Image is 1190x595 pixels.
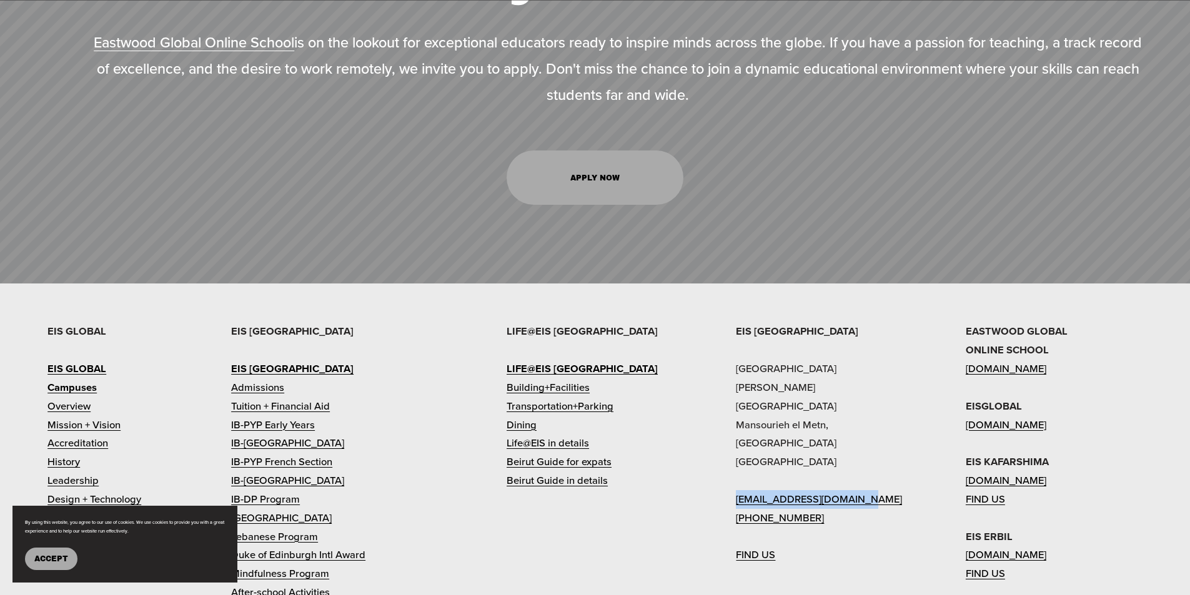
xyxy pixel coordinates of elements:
[966,564,1005,583] a: FIND US
[507,378,590,397] a: Building+Facilities
[507,150,683,204] a: APPLY NOW
[34,554,68,563] span: Accept
[736,322,913,564] p: [GEOGRAPHIC_DATA] [PERSON_NAME][GEOGRAPHIC_DATA] Mansourieh el Metn, [GEOGRAPHIC_DATA] [GEOGRAPHI...
[736,546,775,564] a: FIND US
[966,323,1068,357] strong: EASTWOOD GLOBAL ONLINE SCHOOL
[231,490,300,509] a: IB-DP Program
[47,453,80,471] a: History
[47,378,97,397] a: Campuses
[966,416,1046,435] a: [DOMAIN_NAME]
[966,546,1046,564] a: [DOMAIN_NAME]
[231,323,354,338] strong: EIS [GEOGRAPHIC_DATA]
[966,454,1049,469] strong: EIS KAFARSHIMA
[231,416,315,435] a: IB-PYP Early Years
[231,434,344,453] a: IB-[GEOGRAPHIC_DATA]
[507,360,658,378] a: LIFE@EIS [GEOGRAPHIC_DATA]
[231,509,332,528] a: [GEOGRAPHIC_DATA]
[47,397,91,416] a: Overview
[231,378,284,397] a: Admissions
[507,397,613,416] a: Transportation+Parking
[736,509,824,528] a: [PHONE_NUMBER]
[736,490,902,509] a: [EMAIL_ADDRESS][DOMAIN_NAME]
[507,434,589,453] a: Life@EIS in details
[231,453,332,471] a: IB-PYP French Section
[231,546,365,564] a: Duke of Edinburgh Intl Award
[507,471,608,490] a: Beirut Guide in details
[231,397,330,416] a: Tuition + Financial Aid
[231,360,354,378] a: EIS [GEOGRAPHIC_DATA]
[47,380,97,395] strong: Campuses
[507,323,658,338] strong: LIFE@EIS [GEOGRAPHIC_DATA]
[966,490,1005,509] a: FIND US
[12,506,237,583] section: Cookie banner
[47,361,106,376] strong: EIS GLOBAL
[47,323,106,338] strong: EIS GLOBAL
[966,471,1046,490] a: [DOMAIN_NAME]
[25,548,77,570] button: Accept
[966,398,1022,413] strong: EISGLOBAL
[966,529,1013,544] strong: EIS ERBIL
[47,471,99,490] a: Leadership
[736,323,858,338] strong: EIS [GEOGRAPHIC_DATA]
[94,29,1143,109] p: is on the lookout for exceptional educators ready to inspire minds across the globe. If you have ...
[25,518,225,535] p: By using this website, you agree to our use of cookies. We use cookies to provide you with a grea...
[231,361,354,376] strong: EIS [GEOGRAPHIC_DATA]
[507,361,658,376] strong: LIFE@EIS [GEOGRAPHIC_DATA]
[507,416,537,435] a: Dining
[94,32,294,52] a: Eastwood Global Online School
[507,453,612,471] a: Beirut Guide for expats
[231,528,318,546] a: Lebanese Program
[47,434,108,453] a: Accreditation
[47,490,141,509] a: Design + Technology
[231,471,344,490] a: IB-[GEOGRAPHIC_DATA]
[966,360,1046,378] a: [DOMAIN_NAME]
[47,360,106,378] a: EIS GLOBAL
[231,564,329,583] a: Mindfulness Program
[47,416,121,435] a: Mission + Vision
